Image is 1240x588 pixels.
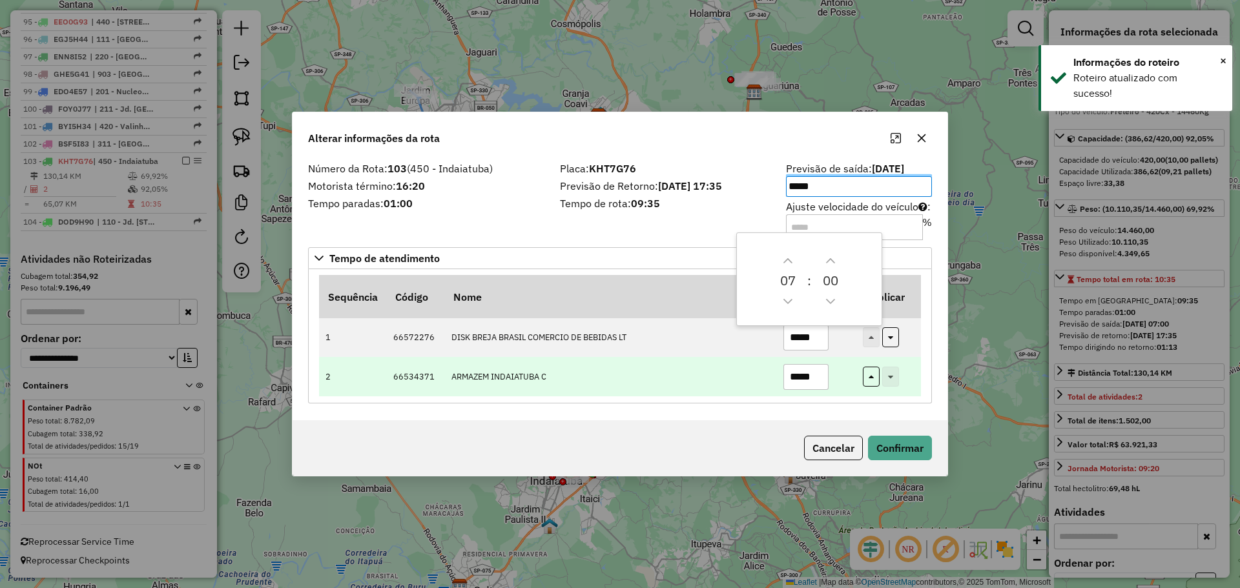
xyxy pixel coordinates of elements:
[560,178,770,194] label: Previsão de Retorno:
[407,162,493,175] span: (450 - Indaiatuba)
[786,176,932,197] input: Previsão de saída:[DATE]
[631,197,660,210] strong: 09:35
[918,201,927,212] i: Para aumentar a velocidade, informe um valor negativo
[444,275,776,318] th: Nome
[922,214,932,240] div: %
[444,318,776,358] td: DISK BREJA BRASIL COMERCIO DE BEBIDAS LT
[319,318,386,358] td: 1
[856,275,921,318] th: Replicar
[786,199,932,240] label: Ajuste velocidade do veículo :
[778,250,798,271] button: Next Hour
[786,214,923,240] input: Ajuste velocidade do veículo:%
[589,162,636,175] strong: KHT7G76
[882,327,899,347] button: replicar tempo de atendimento nos itens abaixo deste
[386,357,444,396] td: 66534371
[885,128,906,148] button: Maximize
[736,232,882,326] div: Choose Date
[387,162,407,175] strong: 103
[396,179,425,192] strong: 16:20
[319,357,386,396] td: 2
[1220,51,1226,70] button: Close
[308,161,544,176] label: Número da Rota:
[778,291,798,312] button: Previous Hour
[386,318,444,358] td: 66572276
[804,436,863,460] button: Cancelar
[1220,54,1226,68] span: ×
[444,357,776,396] td: ARMAZEM INDAIATUBA C
[1073,55,1223,70] div: Informações do roteiro
[786,161,932,197] label: Previsão de saída:
[308,196,544,211] label: Tempo paradas:
[823,271,838,291] span: 0 0
[868,436,932,460] button: Confirmar
[329,253,440,263] span: Tempo de atendimento
[872,162,904,175] strong: [DATE]
[384,197,413,210] strong: 01:00
[308,247,932,269] a: Tempo de atendimento
[560,161,770,176] label: Placa:
[863,367,880,387] button: replicar tempo de atendimento nos itens acima deste
[820,291,841,312] button: Previous Minute
[820,250,841,271] button: Next Minute
[308,130,440,146] span: Alterar informações da rota
[308,269,932,403] div: Tempo de atendimento
[319,275,386,318] th: Sequência
[386,275,444,318] th: Código
[1073,70,1223,101] div: Roteiro atualizado com sucesso!
[308,178,544,194] label: Motorista término:
[780,271,796,291] span: 0 7
[560,196,770,211] label: Tempo de rota:
[807,271,811,291] span: :
[658,179,722,192] strong: [DATE] 17:35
